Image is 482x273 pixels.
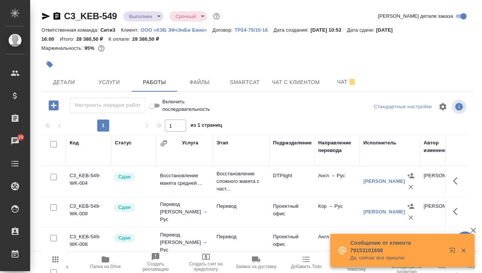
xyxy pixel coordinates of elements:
[378,12,453,20] span: [PERSON_NAME] детали заказа
[235,27,274,33] p: ТР24-75/10-16
[420,229,465,256] td: [PERSON_NAME]
[156,168,213,195] td: Восстановление макета средней ...
[185,261,226,272] span: Создать счет на предоплату
[236,264,276,269] span: Заявка на доставку
[217,233,265,241] p: Перевод
[347,27,376,33] p: Дата сдачи:
[350,254,444,262] p: Да, сейчас все пришлю
[169,11,207,21] div: Выполнен
[141,27,213,33] p: ООО «КЭБ ЭйчЭнБи Банк»
[43,98,64,113] button: Добавить работу
[181,252,231,273] button: Создать счет на предоплату
[118,173,131,181] p: Сдан
[363,178,405,184] a: [PERSON_NAME]
[269,168,314,195] td: DTPlight
[350,239,444,254] p: Сообщение от клиента 79153101698
[70,139,79,147] div: Код
[118,204,131,211] p: Сдан
[448,202,467,221] button: Здесь прячутся важные кнопки
[115,139,132,147] div: Статус
[456,232,474,250] button: 🙏
[212,11,221,21] button: Доп статусы указывают на важность/срочность заказа
[363,139,397,147] div: Исполнитель
[60,36,76,42] p: Итого:
[113,172,153,182] div: Менеджер проверил работу исполнителя, передает ее на следующий этап
[405,212,416,223] button: Удалить
[273,27,310,33] p: Дата создания:
[52,12,61,21] button: Скопировать ссылку
[227,78,263,87] span: Smartcat
[108,36,132,42] p: К оплате:
[132,36,165,42] p: 28 380,50 ₽
[182,78,218,87] span: Файлы
[84,45,96,51] p: 95%
[191,121,222,132] span: из 1 страниц
[405,170,416,181] button: Назначить
[141,26,213,33] a: ООО «КЭБ ЭйчЭнБи Банк»
[405,181,416,193] button: Удалить
[30,252,80,273] button: Пересчитать
[96,43,106,53] button: 1271.28 RUB;
[445,243,463,261] button: Открыть в новой вкладке
[14,133,28,141] span: 39
[91,78,127,87] span: Услуги
[173,13,198,20] button: Срочный
[136,78,172,87] span: Работы
[420,199,465,225] td: [PERSON_NAME]
[160,140,168,147] button: Сгруппировать
[363,209,405,215] a: [PERSON_NAME]
[217,170,265,193] p: Восстановление сложного макета с част...
[456,247,471,254] button: Закрыть
[156,227,213,258] td: Перевод [PERSON_NAME] → Рус
[41,56,58,73] button: Добавить тэг
[235,26,274,33] a: ТР24-75/10-16
[273,139,312,147] div: Подразделение
[2,132,28,150] a: 39
[162,98,210,113] span: Включить последовательность
[314,229,360,256] td: Англ → Рус
[424,139,461,154] div: Автор изменения
[212,27,235,33] p: Договор:
[41,12,50,21] button: Скопировать ссылку для ЯМессенджера
[314,168,360,195] td: Англ → Рус
[269,229,314,256] td: Проектный офис
[90,264,121,269] span: Папка на Drive
[448,172,467,190] button: Здесь прячутся важные кнопки
[66,168,111,195] td: C3_KEB-549-WK-004
[318,139,356,154] div: Направление перевода
[156,197,213,227] td: Перевод [PERSON_NAME] → Рус
[269,199,314,225] td: Проектный офис
[101,27,121,33] p: Сити3
[80,252,130,273] button: Папка на Drive
[113,233,153,243] div: Менеджер проверил работу исполнителя, передает ее на следующий этап
[66,199,111,225] td: C3_KEB-549-WK-009
[231,252,281,273] button: Заявка на доставку
[291,264,322,269] span: Добавить Todo
[135,261,176,272] span: Создать рекламацию
[217,139,228,147] div: Этап
[434,98,452,116] span: Настроить таблицу
[131,252,181,273] button: Создать рекламацию
[272,78,320,87] span: Чат с клиентом
[41,45,84,51] p: Маржинальность:
[311,27,347,33] p: [DATE] 10:53
[348,78,357,87] svg: Отписаться
[127,13,154,20] button: Выполнен
[76,36,108,42] p: 28 380,50 ₽
[329,77,365,87] span: Чат
[46,78,82,87] span: Детали
[113,202,153,213] div: Менеджер проверил работу исполнителя, передает ее на следующий этап
[452,100,468,114] span: Посмотреть информацию
[182,139,198,147] div: Услуга
[217,202,265,210] p: Перевод
[420,168,465,195] td: [PERSON_NAME]
[121,27,140,33] p: Клиент:
[372,101,434,113] div: split button
[123,11,163,21] div: Выполнен
[41,27,101,33] p: Ответственная команда:
[314,199,360,225] td: Кор → Рус
[64,11,117,21] a: C3_KEB-549
[405,231,416,242] button: Назначить
[281,252,331,273] button: Добавить Todo
[118,234,131,242] p: Сдан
